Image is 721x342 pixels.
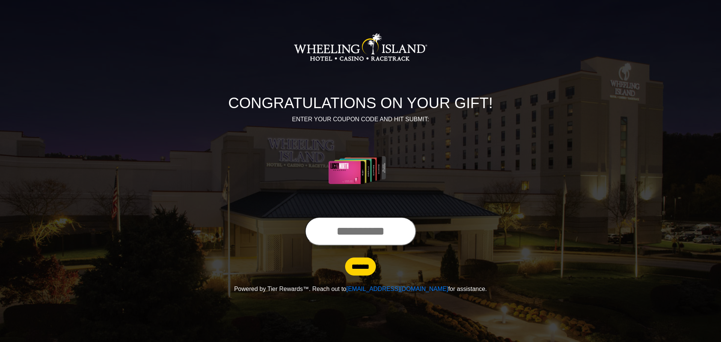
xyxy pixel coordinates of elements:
[152,115,569,124] p: ENTER YOUR COUPON CODE AND HIT SUBMIT:
[311,133,411,208] img: Center Image
[294,10,427,85] img: Logo
[234,286,487,292] span: Powered by Tier Rewards™. Reach out to for assistance.
[152,94,569,112] h1: CONGRATULATIONS ON YOUR GIFT!
[346,286,448,292] a: [EMAIL_ADDRESS][DOMAIN_NAME]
